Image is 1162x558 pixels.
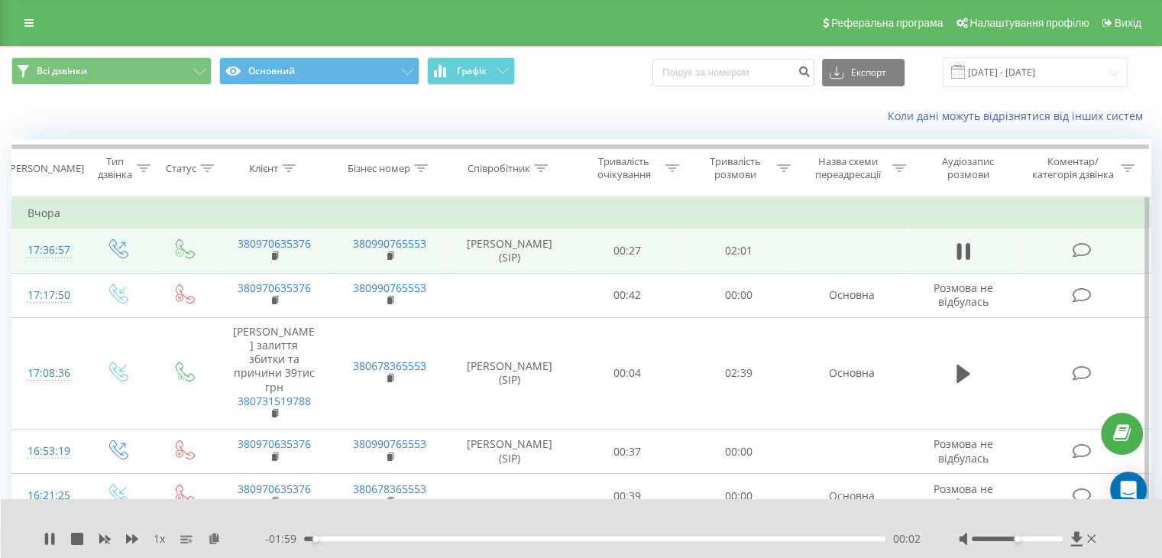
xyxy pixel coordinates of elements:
[353,482,426,496] a: 380678365553
[12,198,1151,229] td: Вчора
[888,109,1151,123] a: Коли дані можуть відрізнятися вiд інших систем
[683,317,794,429] td: 02:39
[683,474,794,518] td: 00:00
[683,273,794,317] td: 00:00
[893,531,921,547] span: 00:02
[353,358,426,373] a: 380678365553
[265,531,304,547] span: - 01:59
[448,317,572,429] td: [PERSON_NAME] (SIP)
[238,236,311,251] a: 380970635376
[808,155,888,181] div: Назва схеми переадресації
[238,436,311,451] a: 380970635376
[249,162,278,175] div: Клієнт
[969,17,1089,29] span: Налаштування профілю
[37,65,87,77] span: Всі дзвінки
[794,474,909,518] td: Основна
[822,59,905,86] button: Експорт
[572,273,683,317] td: 00:42
[353,236,426,251] a: 380990765553
[1028,155,1117,181] div: Коментар/категорія дзвінка
[154,531,165,547] span: 1 x
[448,229,572,273] td: [PERSON_NAME] (SIP)
[28,358,68,388] div: 17:08:36
[28,481,68,511] div: 16:21:25
[934,482,993,510] span: Розмова не відбулась
[353,436,426,451] a: 380990765553
[697,155,773,181] div: Тривалість розмови
[28,436,68,466] div: 16:53:19
[28,235,68,265] div: 17:36:57
[353,281,426,295] a: 380990765553
[831,17,944,29] span: Реферальна програма
[219,57,419,85] button: Основний
[683,430,794,474] td: 00:00
[448,430,572,474] td: [PERSON_NAME] (SIP)
[1110,472,1147,508] div: Open Intercom Messenger
[794,273,909,317] td: Основна
[572,474,683,518] td: 00:39
[572,430,683,474] td: 00:37
[1115,17,1141,29] span: Вихід
[794,317,909,429] td: Основна
[683,229,794,273] td: 02:01
[28,281,68,310] div: 17:17:50
[427,57,515,85] button: Графік
[572,229,683,273] td: 00:27
[1014,536,1020,542] div: Accessibility label
[457,66,487,76] span: Графік
[238,394,311,408] a: 380731519788
[96,155,132,181] div: Тип дзвінка
[586,155,662,181] div: Тривалість очікування
[934,281,993,309] span: Розмова не відбулась
[166,162,196,175] div: Статус
[348,162,410,175] div: Бізнес номер
[216,317,332,429] td: [PERSON_NAME] залиття збитки та причини 39тис грн
[572,317,683,429] td: 00:04
[11,57,212,85] button: Всі дзвінки
[238,482,311,496] a: 380970635376
[468,162,530,175] div: Співробітник
[7,162,84,175] div: [PERSON_NAME]
[924,155,1013,181] div: Аудіозапис розмови
[238,281,311,295] a: 380970635376
[652,59,814,86] input: Пошук за номером
[934,436,993,465] span: Розмова не відбулась
[312,536,319,542] div: Accessibility label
